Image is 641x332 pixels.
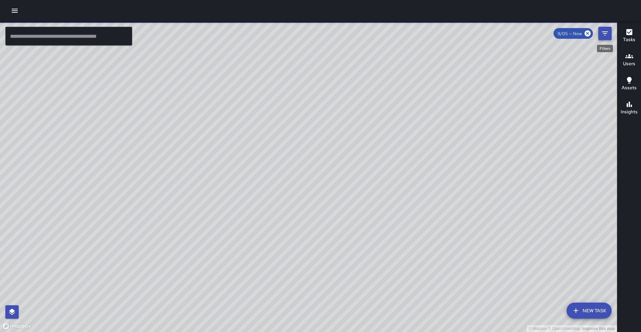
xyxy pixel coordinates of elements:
[622,84,637,92] h6: Assets
[623,36,635,43] h6: Tasks
[617,96,641,120] button: Insights
[567,303,612,319] button: New Task
[598,27,612,40] button: Filters
[617,24,641,48] button: Tasks
[623,60,635,68] h6: Users
[617,72,641,96] button: Assets
[597,45,613,52] div: Filters
[554,31,586,36] span: 9/05 — Now
[617,48,641,72] button: Users
[621,108,638,116] h6: Insights
[554,28,593,39] div: 9/05 — Now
